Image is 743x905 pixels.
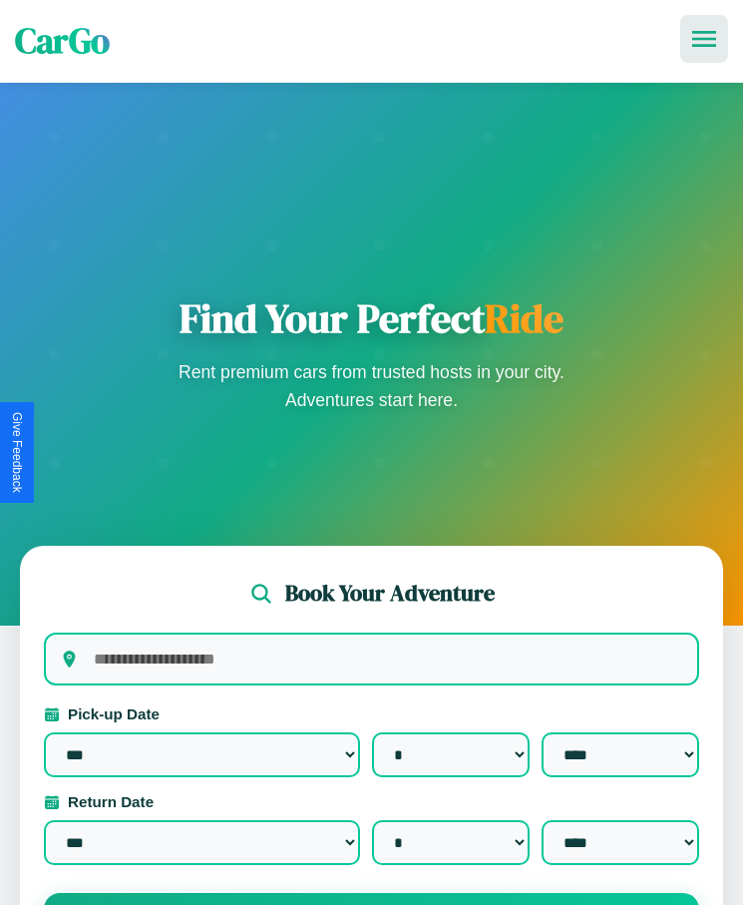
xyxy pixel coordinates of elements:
span: CarGo [15,17,110,65]
p: Rent premium cars from trusted hosts in your city. Adventures start here. [173,358,571,414]
label: Pick-up Date [44,705,699,722]
div: Give Feedback [10,412,24,493]
span: Ride [485,291,563,345]
label: Return Date [44,793,699,810]
h2: Book Your Adventure [285,578,495,609]
h1: Find Your Perfect [173,294,571,342]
